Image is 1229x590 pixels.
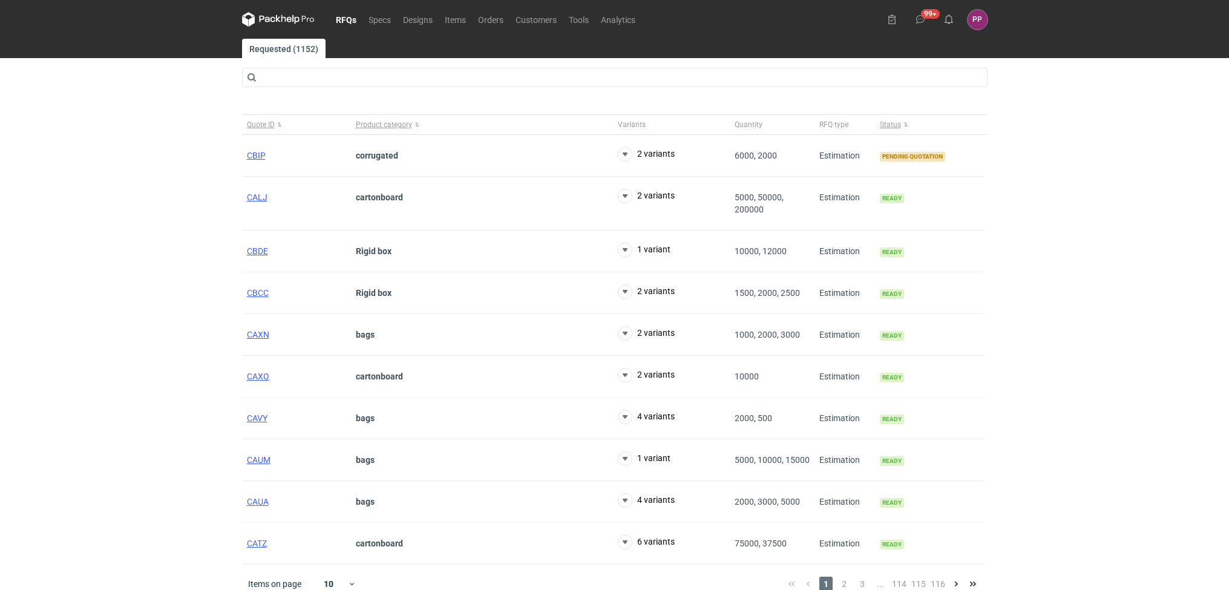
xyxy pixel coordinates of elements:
[819,120,848,129] span: RFQ type
[247,151,266,160] a: CBIP
[242,39,326,58] a: Requested (1152)
[618,120,646,129] span: Variants
[351,115,613,134] button: Product category
[880,456,904,466] span: Ready
[735,497,800,506] span: 2000, 3000, 5000
[356,192,403,202] strong: cartonboard
[472,12,510,27] a: Orders
[814,356,875,398] div: Estimation
[618,284,675,299] button: 2 variants
[247,192,267,202] a: CALJ
[247,455,270,465] a: CAUM
[814,523,875,565] div: Estimation
[814,314,875,356] div: Estimation
[397,12,439,27] a: Designs
[735,192,784,214] span: 5000, 50000, 200000
[330,12,362,27] a: RFQs
[247,372,269,381] a: CAXO
[880,415,904,424] span: Ready
[247,246,268,256] a: CBDE
[356,539,403,548] strong: cartonboard
[735,330,800,339] span: 1000, 2000, 3000
[814,272,875,314] div: Estimation
[356,288,392,298] strong: Rigid box
[595,12,641,27] a: Analytics
[510,12,563,27] a: Customers
[247,288,269,298] a: CBCC
[618,243,670,257] button: 1 variant
[247,120,275,129] span: Quote ID
[814,231,875,272] div: Estimation
[356,413,375,423] strong: bags
[247,413,267,423] a: CAVY
[814,481,875,523] div: Estimation
[356,455,375,465] strong: bags
[618,326,675,341] button: 2 variants
[356,372,403,381] strong: cartonboard
[356,246,392,256] strong: Rigid box
[247,497,269,506] a: CAUA
[247,330,269,339] a: CAXN
[362,12,397,27] a: Specs
[968,10,988,30] button: PP
[875,115,984,134] button: Status
[735,539,787,548] span: 75000, 37500
[880,331,904,341] span: Ready
[735,372,759,381] span: 10000
[356,330,375,339] strong: bags
[880,540,904,549] span: Ready
[356,151,398,160] strong: corrugated
[814,398,875,439] div: Estimation
[618,189,675,203] button: 2 variants
[356,120,412,129] span: Product category
[880,120,901,129] span: Status
[242,115,351,134] button: Quote ID
[563,12,595,27] a: Tools
[618,368,675,382] button: 2 variants
[618,147,675,162] button: 2 variants
[247,539,267,548] a: CATZ
[814,135,875,177] div: Estimation
[911,10,930,29] button: 99+
[880,247,904,257] span: Ready
[242,12,315,27] svg: Packhelp Pro
[968,10,988,30] div: Paulina Pander
[618,451,670,466] button: 1 variant
[880,194,904,203] span: Ready
[735,120,762,129] span: Quantity
[880,289,904,299] span: Ready
[618,493,675,508] button: 4 variants
[735,246,787,256] span: 10000, 12000
[618,410,675,424] button: 4 variants
[880,498,904,508] span: Ready
[735,288,800,298] span: 1500, 2000, 2500
[814,177,875,231] div: Estimation
[439,12,472,27] a: Items
[356,497,375,506] strong: bags
[880,152,945,162] span: Pending quotation
[618,535,675,549] button: 6 variants
[248,578,301,590] span: Items on page
[880,373,904,382] span: Ready
[814,439,875,481] div: Estimation
[735,455,810,465] span: 5000, 10000, 15000
[735,413,772,423] span: 2000, 500
[735,151,777,160] span: 6000, 2000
